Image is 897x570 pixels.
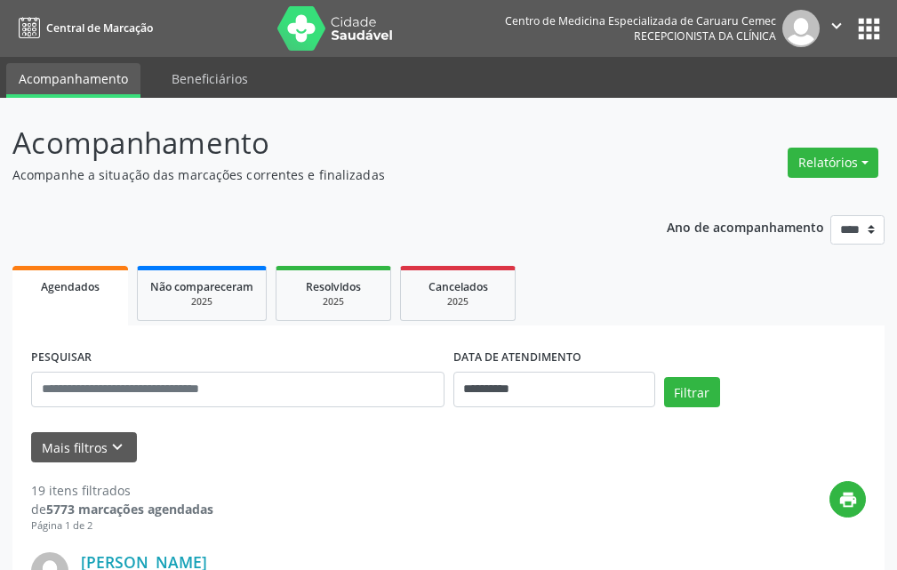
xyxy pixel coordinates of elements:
button:  [820,10,853,47]
div: 2025 [289,295,378,309]
p: Ano de acompanhamento [667,215,824,237]
span: Não compareceram [150,279,253,294]
i:  [827,16,846,36]
strong: 5773 marcações agendadas [46,501,213,518]
span: Agendados [41,279,100,294]
button: Mais filtroskeyboard_arrow_down [31,432,137,463]
button: apps [853,13,885,44]
a: Beneficiários [159,63,260,94]
p: Acompanhamento [12,121,623,165]
button: print [829,481,866,518]
div: Centro de Medicina Especializada de Caruaru Cemec [505,13,776,28]
div: de [31,500,213,518]
a: Acompanhamento [6,63,140,98]
span: Resolvidos [306,279,361,294]
i: keyboard_arrow_down [108,438,127,457]
button: Filtrar [664,377,720,407]
p: Acompanhe a situação das marcações correntes e finalizadas [12,165,623,184]
i: print [838,490,858,510]
div: 2025 [150,295,253,309]
span: Recepcionista da clínica [634,28,776,44]
div: 2025 [413,295,502,309]
label: DATA DE ATENDIMENTO [453,344,581,372]
img: img [782,10,820,47]
span: Central de Marcação [46,20,153,36]
div: 19 itens filtrados [31,481,213,500]
button: Relatórios [788,148,878,178]
span: Cancelados [428,279,488,294]
label: PESQUISAR [31,344,92,372]
div: Página 1 de 2 [31,518,213,534]
a: Central de Marcação [12,13,153,43]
